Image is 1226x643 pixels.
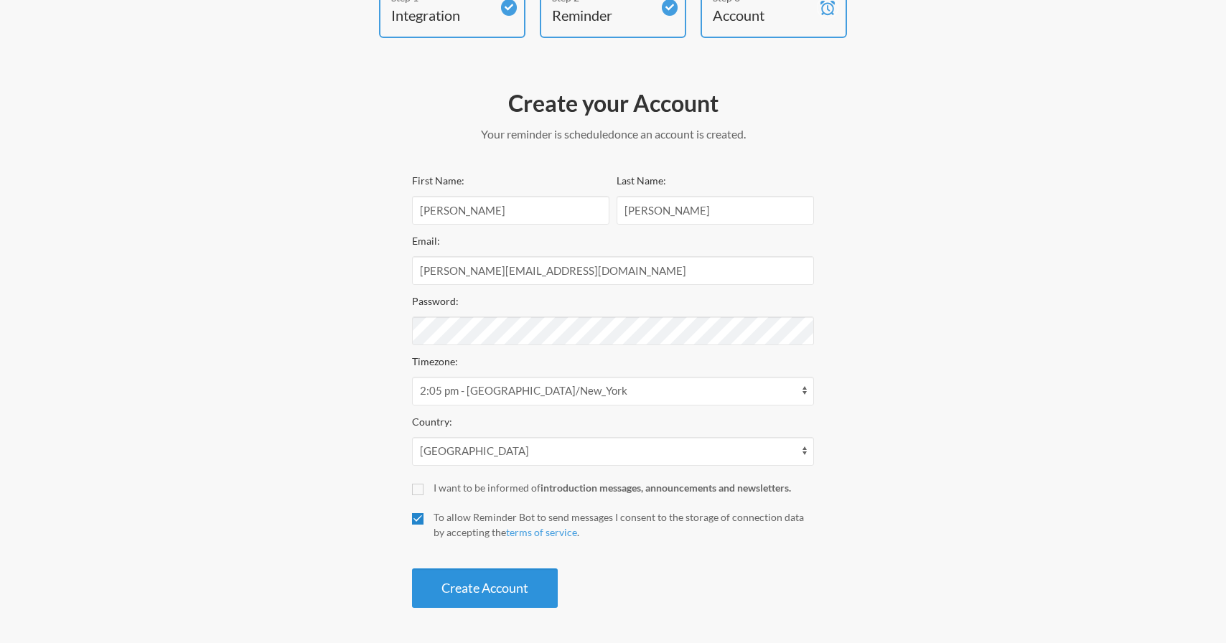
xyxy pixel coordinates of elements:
label: Last Name: [617,174,666,187]
label: First Name: [412,174,464,187]
h4: Reminder [552,5,652,25]
label: Country: [412,416,452,428]
div: To allow Reminder Bot to send messages I consent to the storage of connection data by accepting t... [434,510,814,540]
input: I want to be informed ofintroduction messages, announcements and newsletters. [412,484,424,495]
p: Your reminder is scheduled once an account is created. [412,126,814,143]
label: Password: [412,295,459,307]
strong: introduction messages, announcements and newsletters. [541,482,791,494]
div: I want to be informed of [434,480,814,495]
h2: Create your Account [412,88,814,118]
a: terms of service [506,526,577,538]
label: Timezone: [412,355,458,367]
h4: Integration [391,5,492,25]
label: Email: [412,235,440,247]
input: To allow Reminder Bot to send messages I consent to the storage of connection data by accepting t... [412,513,424,525]
button: Create Account [412,568,558,608]
h4: Account [713,5,813,25]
